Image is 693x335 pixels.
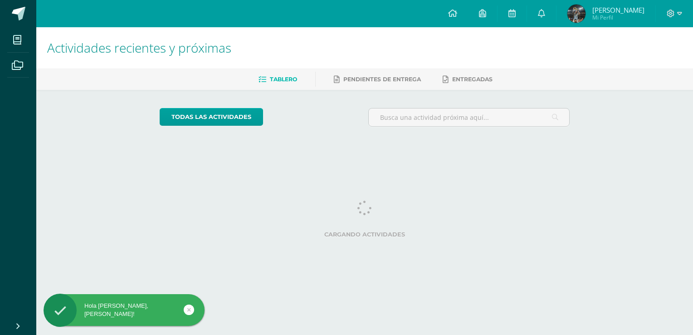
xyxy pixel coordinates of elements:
a: Entregadas [443,72,493,87]
input: Busca una actividad próxima aquí... [369,108,570,126]
span: Entregadas [452,76,493,83]
span: Actividades recientes y próximas [47,39,231,56]
span: Tablero [270,76,297,83]
a: todas las Actividades [160,108,263,126]
a: Tablero [259,72,297,87]
div: Hola [PERSON_NAME], [PERSON_NAME]! [44,302,205,318]
a: Pendientes de entrega [334,72,421,87]
label: Cargando actividades [160,231,570,238]
span: Pendientes de entrega [343,76,421,83]
img: 9a95df4ac6812a77677eaea83bce2b16.png [567,5,586,23]
span: Mi Perfil [592,14,644,21]
span: [PERSON_NAME] [592,5,644,15]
